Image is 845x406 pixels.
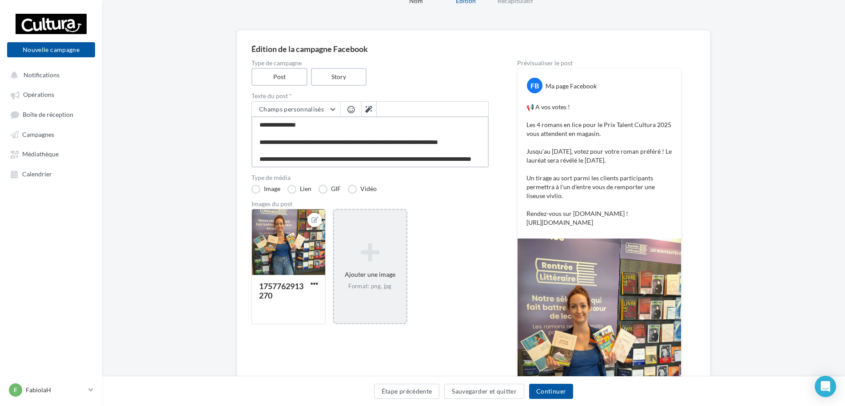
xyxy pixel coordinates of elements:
[5,86,97,102] a: Opérations
[251,93,489,99] label: Texte du post *
[251,175,489,181] label: Type de média
[7,42,95,57] button: Nouvelle campagne
[24,71,60,79] span: Notifications
[527,78,542,93] div: FB
[5,146,97,162] a: Médiathèque
[251,185,280,194] label: Image
[251,68,307,86] label: Post
[251,201,489,207] div: Images du post
[526,103,672,227] p: 📢 A vos votes ! Les 4 romans en lice pour le Prix Talent Cultura 2025 vous attendent en magasin. ...
[251,60,489,66] label: Type de campagne
[311,68,367,86] label: Story
[14,386,17,394] span: F
[815,376,836,397] div: Open Intercom Messenger
[23,111,73,118] span: Boîte de réception
[5,166,97,182] a: Calendrier
[22,170,52,178] span: Calendrier
[444,384,524,399] button: Sauvegarder et quitter
[259,281,303,300] div: 1757762913270
[5,106,97,123] a: Boîte de réception
[348,185,377,194] label: Vidéo
[259,105,324,113] span: Champs personnalisés
[26,386,85,394] p: FabiolaH
[5,126,97,142] a: Campagnes
[374,384,440,399] button: Étape précédente
[287,185,311,194] label: Lien
[251,45,696,53] div: Édition de la campagne Facebook
[529,384,573,399] button: Continuer
[252,102,340,117] button: Champs personnalisés
[22,151,59,158] span: Médiathèque
[23,91,54,99] span: Opérations
[7,382,95,398] a: F FabiolaH
[319,185,341,194] label: GIF
[517,60,682,66] div: Prévisualiser le post
[546,82,597,91] div: Ma page Facebook
[22,131,54,138] span: Campagnes
[5,67,93,83] button: Notifications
